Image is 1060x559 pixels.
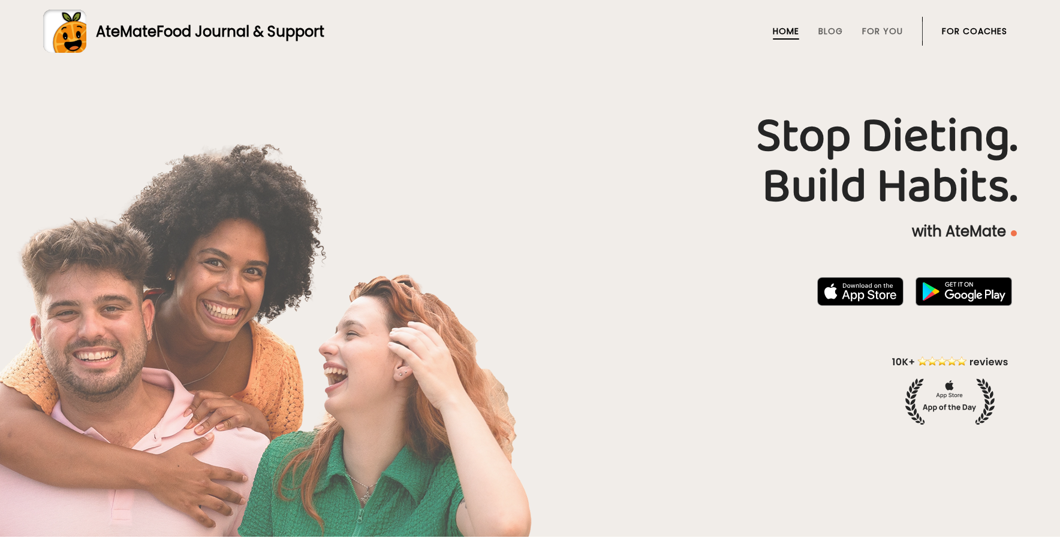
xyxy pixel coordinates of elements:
p: with AteMate [43,222,1017,241]
h1: Stop Dieting. Build Habits. [43,112,1017,212]
img: badge-download-google.png [916,277,1012,306]
span: Food Journal & Support [156,22,324,41]
img: home-hero-appoftheday.png [883,354,1017,425]
a: Home [773,26,799,36]
a: AteMateFood Journal & Support [43,10,1017,53]
div: AteMate [86,21,324,42]
a: For Coaches [942,26,1007,36]
a: Blog [818,26,843,36]
a: For You [862,26,903,36]
img: badge-download-apple.svg [817,277,904,306]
